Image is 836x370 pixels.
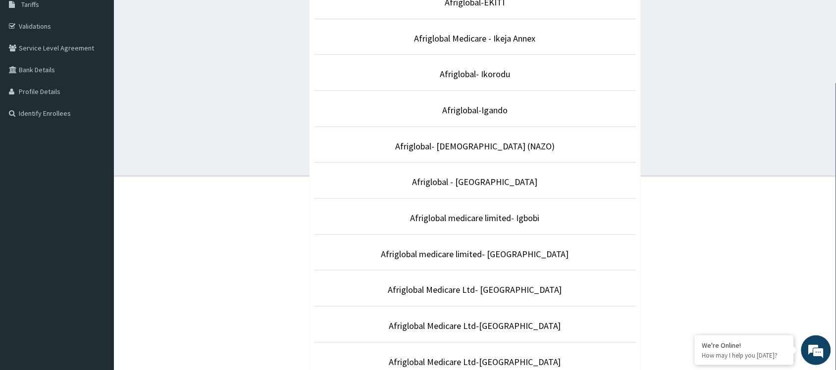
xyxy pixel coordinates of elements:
p: How may I help you today? [702,351,786,360]
a: Afriglobal Medicare - Ikeja Annex [415,33,536,44]
a: Afriglobal medicare limited- [GEOGRAPHIC_DATA] [381,248,569,260]
a: Afriglobal - [GEOGRAPHIC_DATA] [413,176,538,187]
a: Afriglobal Medicare Ltd-[GEOGRAPHIC_DATA] [389,356,561,368]
a: Afriglobal-Igando [442,104,508,116]
a: Afriglobal Medicare Ltd-[GEOGRAPHIC_DATA] [389,320,561,331]
a: Afriglobal- Ikorodu [440,68,510,80]
a: Afriglobal Medicare Ltd- [GEOGRAPHIC_DATA] [388,284,562,295]
a: Afriglobal- [DEMOGRAPHIC_DATA] (NAZO) [395,140,555,152]
a: Afriglobal medicare limited- Igbobi [411,212,540,224]
div: We're Online! [702,341,786,350]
